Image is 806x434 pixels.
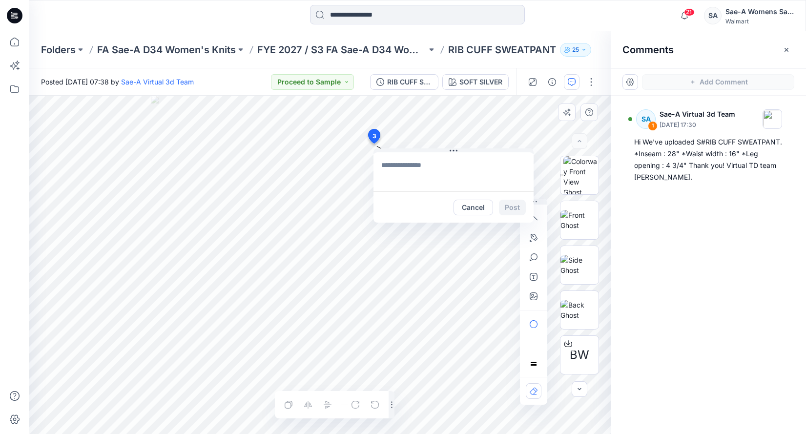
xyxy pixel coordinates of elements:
p: Sae-A Virtual 3d Team [660,108,735,120]
div: RIB CUFF SWEATPANT_SOFT SILVER [387,77,432,87]
p: RIB CUFF SWEATPANT [448,43,556,57]
button: Details [544,74,560,90]
p: [DATE] 17:30 [660,120,735,130]
a: Sae-A Virtual 3d Team [121,78,194,86]
span: 21 [684,8,695,16]
button: SOFT SILVER [442,74,509,90]
button: Cancel [454,200,493,215]
img: Back Ghost [560,300,599,320]
span: Posted [DATE] 07:38 by [41,77,194,87]
span: 3 [372,132,376,141]
p: 25 [572,44,579,55]
button: 25 [560,43,591,57]
a: Folders [41,43,76,57]
span: BW [570,346,589,364]
div: SA [636,109,656,129]
img: Front Ghost [560,210,599,230]
a: FYE 2027 / S3 FA Sae-A D34 Women's Knits [257,43,427,57]
div: SA [704,7,722,24]
div: Walmart [725,18,794,25]
div: 1 [648,121,658,131]
div: SOFT SILVER [459,77,502,87]
img: Side Ghost [560,255,599,275]
img: Colorway Front View Ghost [563,156,599,194]
button: RIB CUFF SWEATPANT_SOFT SILVER [370,74,438,90]
button: Add Comment [642,74,794,90]
h2: Comments [622,44,674,56]
div: Sae-A Womens Sales Team [725,6,794,18]
div: Hi We've uploaded S#RIB CUFF SWEATPANT. *Inseam : 28" *Waist width : 16" *Leg opening : 4 3/4" Th... [634,136,783,183]
a: FA Sae-A D34 Women's Knits [97,43,236,57]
